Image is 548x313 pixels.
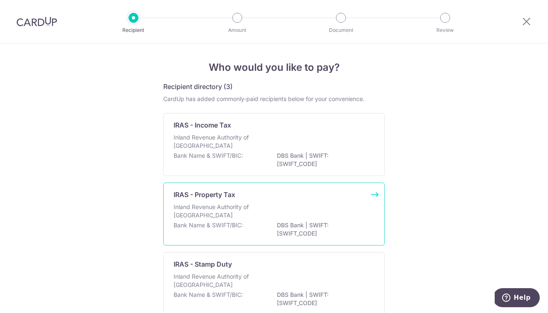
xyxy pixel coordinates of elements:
p: DBS Bank | SWIFT: [SWIFT_CODE] [277,152,369,168]
p: Bank Name & SWIFT/BIC: [174,152,243,160]
p: IRAS - Income Tax [174,120,231,130]
p: Inland Revenue Authority of [GEOGRAPHIC_DATA] [174,203,261,219]
p: Review [415,26,476,34]
p: IRAS - Property Tax [174,190,235,200]
iframe: Opens a widget where you can find more information [495,288,540,309]
p: Inland Revenue Authority of [GEOGRAPHIC_DATA] [174,272,261,289]
p: Bank Name & SWIFT/BIC: [174,221,243,229]
p: Document [310,26,372,34]
h4: Who would you like to pay? [163,60,385,75]
p: DBS Bank | SWIFT: [SWIFT_CODE] [277,291,369,307]
img: CardUp [17,17,57,26]
p: Amount [207,26,268,34]
p: IRAS - Stamp Duty [174,259,232,269]
p: Inland Revenue Authority of [GEOGRAPHIC_DATA] [174,133,261,150]
p: Bank Name & SWIFT/BIC: [174,291,243,299]
div: CardUp has added commonly-paid recipients below for your convenience. [163,95,385,103]
h5: Recipient directory (3) [163,82,233,91]
p: Recipient [103,26,164,34]
p: DBS Bank | SWIFT: [SWIFT_CODE] [277,221,369,238]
